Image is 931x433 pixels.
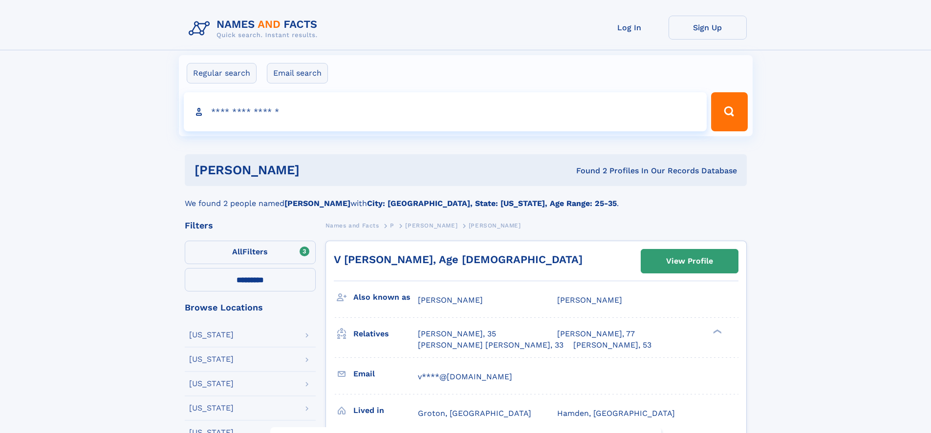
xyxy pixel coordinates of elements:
[666,250,713,272] div: View Profile
[418,329,496,339] a: [PERSON_NAME], 35
[184,92,707,131] input: search input
[367,199,617,208] b: City: [GEOGRAPHIC_DATA], State: [US_STATE], Age Range: 25-35
[418,409,531,418] span: Groton, [GEOGRAPHIC_DATA]
[185,303,316,312] div: Browse Locations
[187,63,257,83] label: Regular search
[669,16,747,40] a: Sign Up
[334,253,583,266] a: V [PERSON_NAME], Age [DEMOGRAPHIC_DATA]
[284,199,350,208] b: [PERSON_NAME]
[353,326,418,342] h3: Relatives
[185,241,316,264] label: Filters
[590,16,669,40] a: Log In
[418,340,563,351] a: [PERSON_NAME] [PERSON_NAME], 33
[189,355,234,363] div: [US_STATE]
[195,164,438,176] h1: [PERSON_NAME]
[405,219,457,231] a: [PERSON_NAME]
[189,380,234,388] div: [US_STATE]
[405,222,457,229] span: [PERSON_NAME]
[185,16,325,42] img: Logo Names and Facts
[390,222,394,229] span: P
[232,247,242,256] span: All
[390,219,394,231] a: P
[189,404,234,412] div: [US_STATE]
[711,329,722,335] div: ❯
[557,295,622,305] span: [PERSON_NAME]
[557,409,675,418] span: Hamden, [GEOGRAPHIC_DATA]
[557,329,635,339] a: [PERSON_NAME], 77
[573,340,651,351] a: [PERSON_NAME], 53
[189,331,234,339] div: [US_STATE]
[469,222,521,229] span: [PERSON_NAME]
[353,289,418,306] h3: Also known as
[325,219,379,231] a: Names and Facts
[418,295,483,305] span: [PERSON_NAME]
[185,221,316,230] div: Filters
[353,402,418,419] h3: Lived in
[267,63,328,83] label: Email search
[438,165,737,176] div: Found 2 Profiles In Our Records Database
[185,186,747,209] div: We found 2 people named with .
[711,92,747,131] button: Search Button
[641,249,738,273] a: View Profile
[353,366,418,382] h3: Email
